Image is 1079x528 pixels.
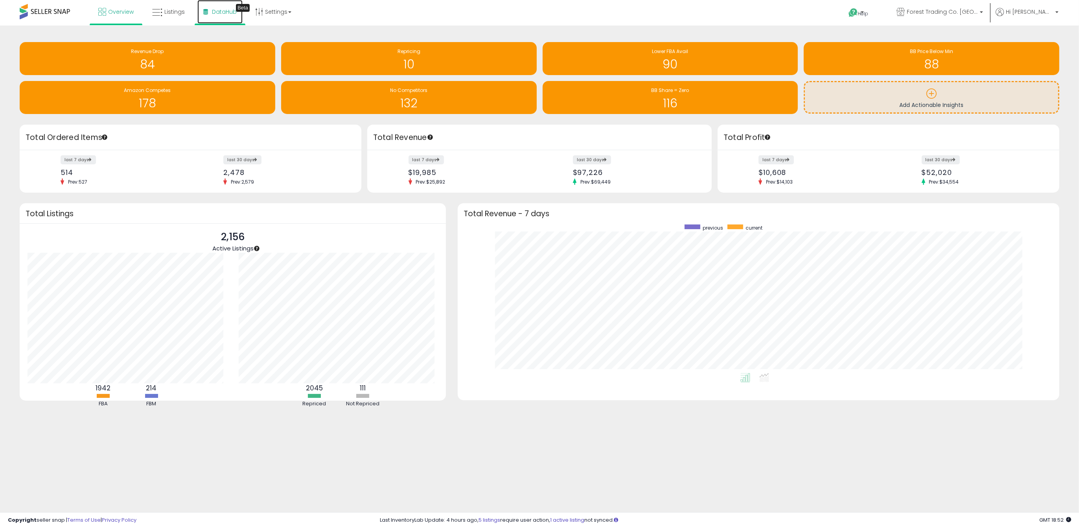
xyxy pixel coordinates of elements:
h3: Total Listings [26,211,440,217]
label: last 7 days [409,155,444,164]
h1: 88 [808,58,1055,71]
h1: 90 [547,58,794,71]
span: DataHub [212,8,237,16]
h1: 116 [547,97,794,110]
a: BB Share = Zero 116 [543,81,798,114]
label: last 7 days [759,155,794,164]
span: No Competitors [390,87,427,94]
div: Tooltip anchor [253,245,260,252]
div: FBM [128,400,175,408]
div: $10,608 [759,168,882,177]
h3: Total Revenue [373,132,706,143]
p: 2,156 [212,230,254,245]
span: Prev: $69,449 [576,178,615,185]
span: previous [703,224,724,231]
div: $19,985 [409,168,534,177]
div: $52,020 [922,168,1046,177]
a: Add Actionable Insights [805,82,1058,112]
div: FBA [79,400,127,408]
h1: 178 [24,97,271,110]
label: last 30 days [922,155,960,164]
span: Prev: 527 [64,178,91,185]
span: Repricing [398,48,420,55]
a: No Competitors 132 [281,81,537,114]
div: Tooltip anchor [764,134,771,141]
a: Amazon Competes 178 [20,81,275,114]
span: Overview [108,8,134,16]
a: Help [842,2,884,26]
a: BB Price Below Min 88 [804,42,1059,75]
span: Add Actionable Insights [900,101,964,109]
span: BB Share = Zero [651,87,689,94]
span: Forest Trading Co. [GEOGRAPHIC_DATA] [907,8,978,16]
b: 214 [146,383,157,393]
a: Repricing 10 [281,42,537,75]
div: 2,478 [223,168,347,177]
div: Not Repriced [339,400,386,408]
label: last 30 days [573,155,611,164]
h1: 132 [285,97,533,110]
div: Tooltip anchor [236,4,250,12]
span: current [746,224,763,231]
label: last 30 days [223,155,261,164]
a: Revenue Drop 84 [20,42,275,75]
span: Prev: 2,579 [227,178,258,185]
b: 2045 [306,383,323,393]
span: Help [858,10,869,17]
a: Hi [PERSON_NAME] [996,8,1059,26]
span: Lower FBA Avail [652,48,688,55]
div: 514 [61,168,184,177]
i: Get Help [848,8,858,18]
h3: Total Ordered Items [26,132,355,143]
span: Prev: $34,554 [925,178,963,185]
span: Prev: $14,103 [762,178,797,185]
span: Listings [164,8,185,16]
div: Tooltip anchor [101,134,108,141]
span: BB Price Below Min [910,48,953,55]
span: Hi [PERSON_NAME] [1006,8,1053,16]
b: 1942 [96,383,110,393]
span: Active Listings [212,244,254,252]
span: Amazon Competes [124,87,171,94]
label: last 7 days [61,155,96,164]
a: Lower FBA Avail 90 [543,42,798,75]
span: Revenue Drop [131,48,164,55]
h3: Total Revenue - 7 days [464,211,1053,217]
div: Tooltip anchor [427,134,434,141]
div: $97,226 [573,168,698,177]
h3: Total Profit [724,132,1053,143]
h1: 10 [285,58,533,71]
div: Repriced [291,400,338,408]
h1: 84 [24,58,271,71]
span: Prev: $25,892 [412,178,449,185]
b: 111 [360,383,366,393]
